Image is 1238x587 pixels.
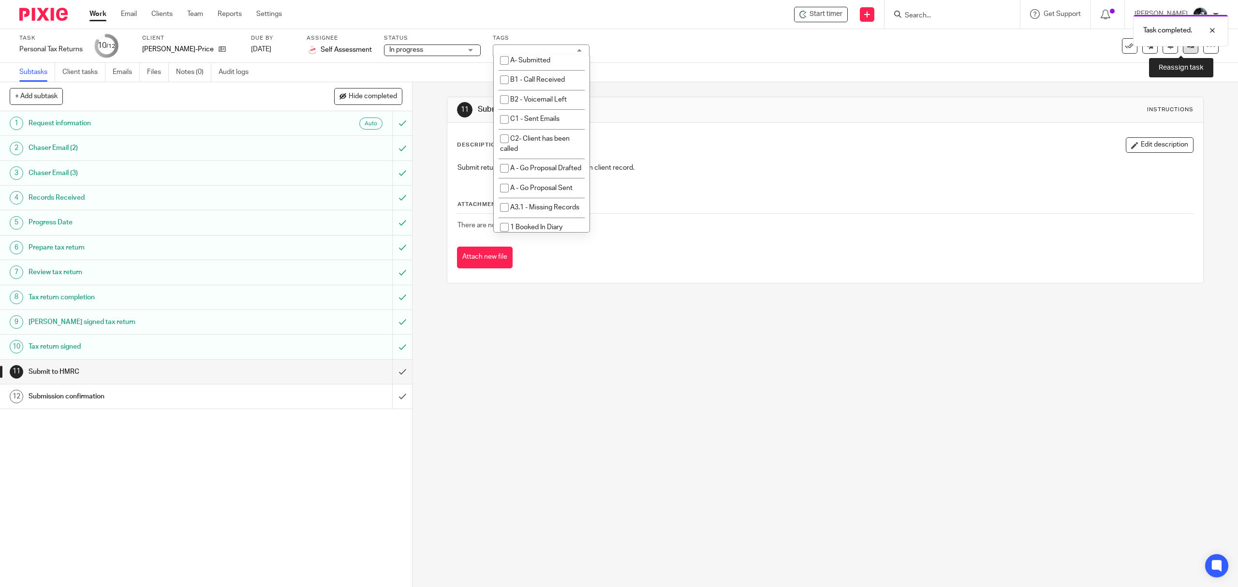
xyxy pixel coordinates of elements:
h1: Tax return completion [29,290,265,305]
h1: Prepare tax return [29,240,265,255]
a: Work [89,9,106,19]
p: [PERSON_NAME]-Price [142,44,214,54]
span: Hide completed [349,93,397,101]
h1: Submit to HMRC [29,365,265,379]
span: Self Assessment [321,45,372,55]
h1: Chaser Email (3) [29,166,265,180]
div: Instructions [1147,106,1194,114]
h1: [PERSON_NAME] signed tax return [29,315,265,329]
p: Description [457,141,500,149]
a: Clients [151,9,173,19]
span: 1 Booked In Diary [510,224,562,231]
div: 9 [10,315,23,329]
button: Attach new file [457,247,513,268]
p: Task completed. [1143,26,1192,35]
a: Audit logs [219,63,256,82]
small: /12 [106,44,115,49]
a: Subtasks [19,63,55,82]
label: Tags [493,34,590,42]
span: A - Go Proposal Drafted [510,165,581,172]
div: Auto [359,117,383,130]
h1: Tax return signed [29,339,265,354]
label: Assignee [307,34,372,42]
h1: Records Received [29,191,265,205]
img: Pixie [19,8,68,21]
span: C1 - Sent Emails [510,116,560,122]
a: Settings [256,9,282,19]
div: 5 [10,216,23,230]
div: 10 [98,40,115,51]
label: Due by [251,34,295,42]
div: 10 [10,340,23,353]
div: 8 [10,291,23,304]
div: 4 [10,191,23,205]
a: Team [187,9,203,19]
div: 1 [10,117,23,130]
p: Submit return to HMRC. Save IRMark email in client record. [457,163,1193,173]
button: + Add subtask [10,88,63,104]
label: Status [384,34,481,42]
span: Attachments [457,202,504,207]
button: Edit description [1126,137,1194,153]
h1: Submission confirmation [29,389,265,404]
img: 1000002122.jpg [1193,7,1208,22]
img: 1000002124.png [307,44,318,56]
h1: Request information [29,116,265,131]
span: B1 - Call Received [510,76,565,83]
div: 7 [10,265,23,279]
h1: Progress Date [29,215,265,230]
div: 12 [10,390,23,403]
div: 3 [10,166,23,180]
span: [DATE] [251,46,271,53]
div: 11 [457,102,472,117]
a: Emails [113,63,140,82]
div: 6 [10,241,23,254]
label: Task [19,34,83,42]
a: Client tasks [62,63,105,82]
h1: Submit to HMRC [478,104,846,115]
div: Julian Banner-Price - Personal Tax Returns [794,7,848,22]
div: Personal Tax Returns [19,44,83,54]
h1: Review tax return [29,265,265,279]
button: Hide completed [334,88,402,104]
div: 11 [10,365,23,379]
a: Email [121,9,137,19]
a: Notes (0) [176,63,211,82]
span: A- Submitted [510,57,550,64]
span: In progress [389,46,423,53]
span: B2 - Voicemail Left [510,96,567,103]
div: 2 [10,142,23,155]
h1: Chaser Email (2) [29,141,265,155]
a: Files [147,63,169,82]
label: Client [142,34,239,42]
span: C2- Client has been called [500,135,570,152]
a: Reports [218,9,242,19]
span: A - Go Proposal Sent [510,185,573,191]
span: A3.1 - Missing Records [510,204,579,211]
span: There are no files attached to this task. [457,222,574,229]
